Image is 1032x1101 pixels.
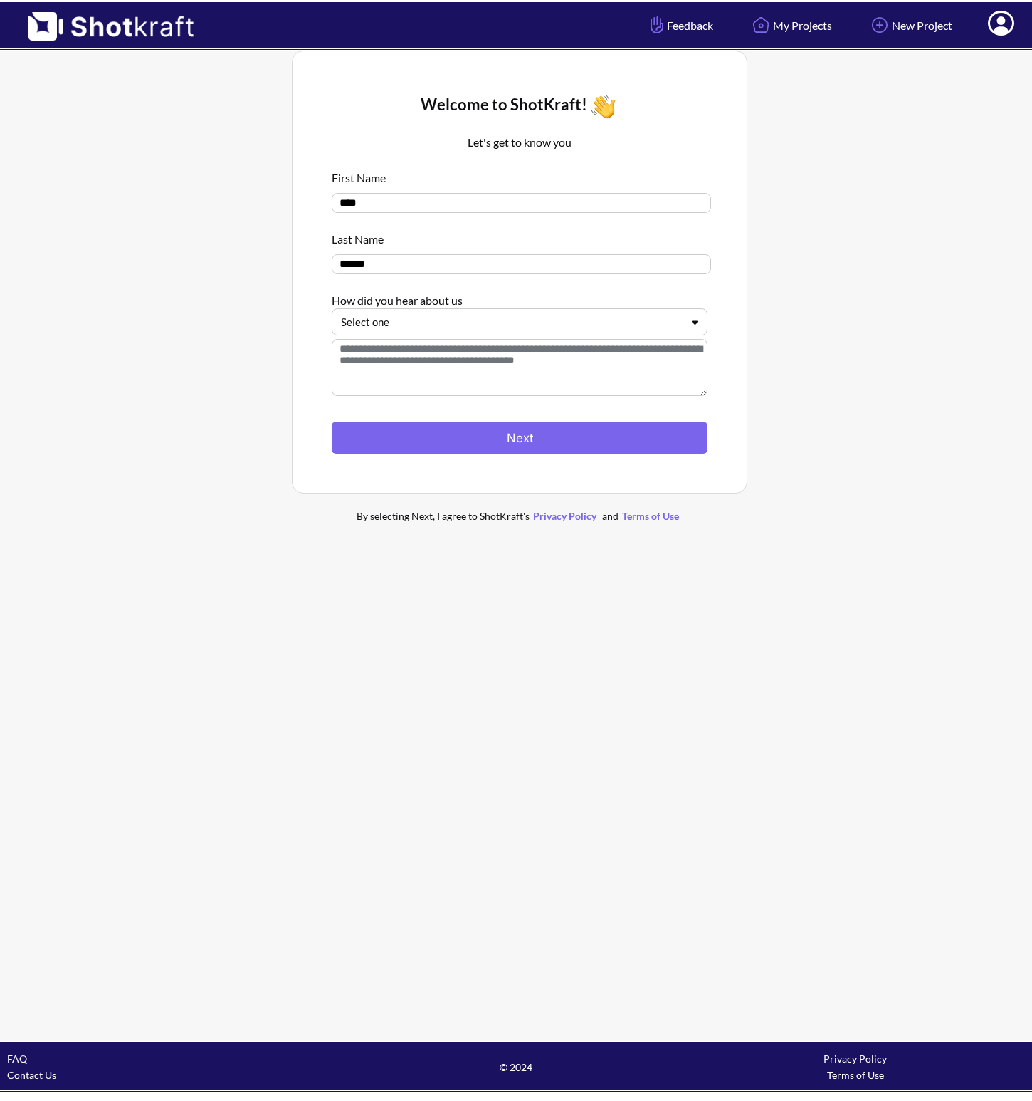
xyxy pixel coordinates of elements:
[587,90,619,122] img: Wave Icon
[749,13,773,37] img: Home Icon
[685,1067,1025,1083] div: Terms of Use
[530,510,600,522] a: Privacy Policy
[327,508,712,524] div: By selecting Next, I agree to ShotKraft's and
[332,90,707,122] div: Welcome to ShotKraft!
[647,17,713,33] span: Feedback
[857,6,963,44] a: New Project
[332,285,707,308] div: How did you hear about us
[347,1059,686,1075] span: © 2024
[332,422,707,454] button: Next
[685,1050,1025,1067] div: Privacy Policy
[332,134,707,151] p: Let's get to know you
[332,162,707,186] div: First Name
[7,1069,56,1081] a: Contact Us
[738,6,843,44] a: My Projects
[618,510,683,522] a: Terms of Use
[868,13,892,37] img: Add Icon
[332,224,707,247] div: Last Name
[7,1053,27,1065] a: FAQ
[647,13,667,37] img: Hand Icon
